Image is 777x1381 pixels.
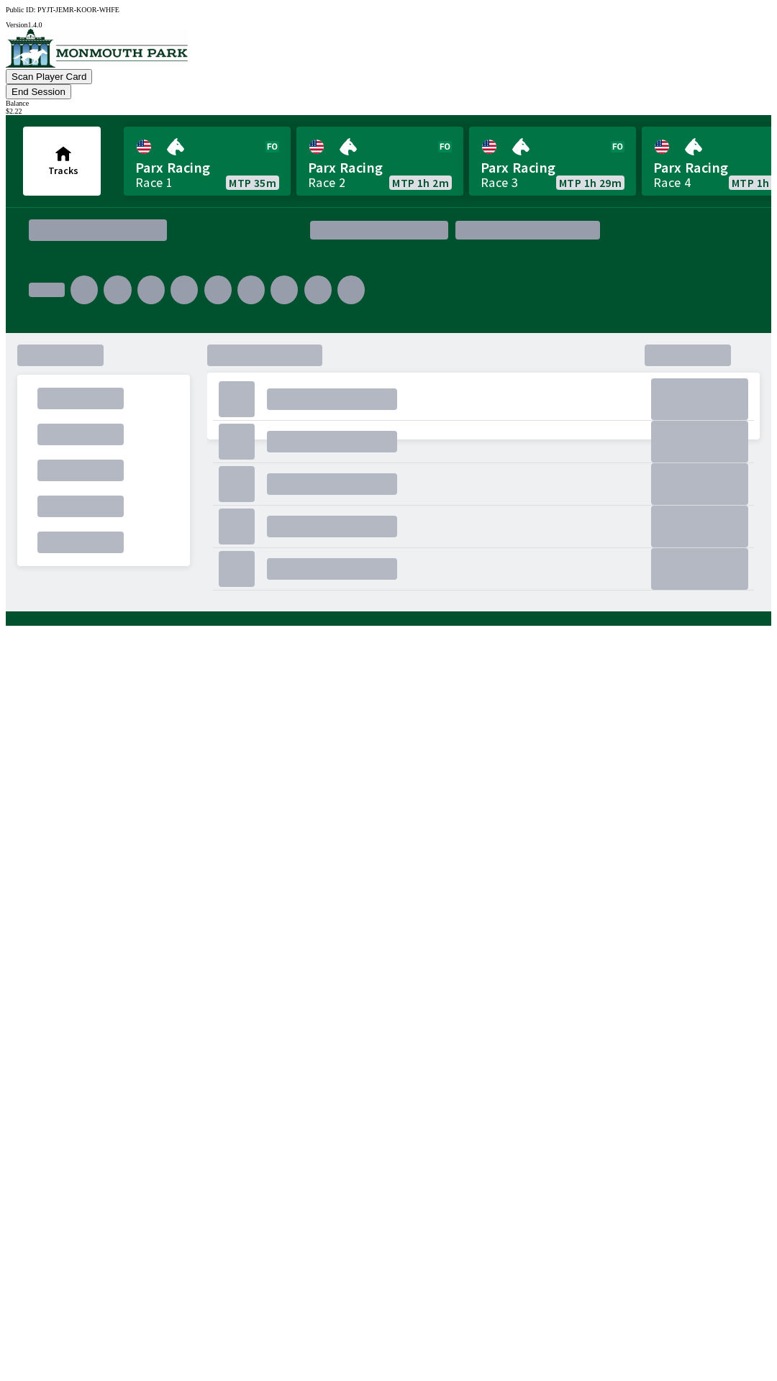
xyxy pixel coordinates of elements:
[651,548,748,590] div: .
[6,29,188,68] img: venue logo
[219,424,255,460] div: .
[37,424,124,445] div: .
[37,532,124,553] div: .
[135,177,173,188] div: Race 1
[104,275,131,304] div: .
[219,509,255,544] div: .
[267,431,396,452] div: .
[29,283,65,297] div: .
[337,275,365,304] div: .
[271,275,298,304] div: .
[607,224,748,236] div: .
[267,516,396,537] div: .
[651,506,748,547] div: .
[135,158,279,177] span: Parx Racing
[559,177,622,188] span: MTP 1h 29m
[219,381,255,417] div: .
[6,84,71,99] button: End Session
[37,460,124,481] div: .
[308,158,452,177] span: Parx Racing
[219,551,255,587] div: .
[651,378,748,420] div: .
[304,275,332,304] div: .
[23,127,101,196] button: Tracks
[296,127,463,196] a: Parx RacingRace 2MTP 1h 2m
[6,99,771,107] div: Balance
[481,158,624,177] span: Parx Racing
[71,275,98,304] div: .
[6,107,771,115] div: $ 2.22
[651,463,748,505] div: .
[392,177,449,188] span: MTP 1h 2m
[37,496,124,517] div: .
[204,275,232,304] div: .
[48,164,78,177] span: Tracks
[171,275,198,304] div: .
[229,177,276,188] span: MTP 35m
[651,421,748,462] div: .
[137,275,165,304] div: .
[17,345,104,366] div: .
[219,466,255,502] div: .
[469,127,636,196] a: Parx RacingRace 3MTP 1h 29m
[6,21,771,29] div: Version 1.4.0
[124,127,291,196] a: Parx RacingRace 1MTP 35m
[267,473,396,495] div: .
[6,69,92,84] button: Scan Player Card
[371,270,748,342] div: .
[237,275,265,304] div: .
[308,177,345,188] div: Race 2
[653,177,691,188] div: Race 4
[481,177,518,188] div: Race 3
[6,6,771,14] div: Public ID:
[37,6,119,14] span: PYJT-JEMR-KOOR-WHFE
[267,388,396,410] div: .
[267,558,396,580] div: .
[207,454,760,612] div: .
[37,388,124,409] div: .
